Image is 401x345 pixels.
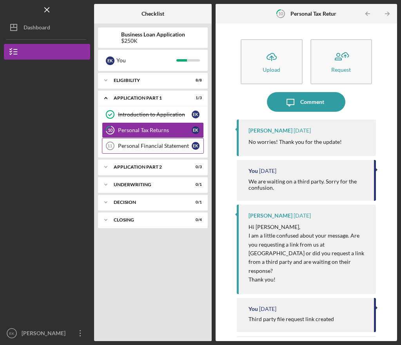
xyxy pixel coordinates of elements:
div: 0 / 1 [188,200,202,205]
div: Closing [114,218,182,222]
p: Hi [PERSON_NAME], [249,223,368,231]
b: Checklist [142,11,164,17]
div: Personal Financial Statement [118,143,192,149]
div: 0 / 4 [188,218,202,222]
tspan: 10 [278,11,283,16]
button: Dashboard [4,20,90,35]
div: Eligibility [114,78,182,83]
a: 11Personal Financial StatementEK [102,138,204,154]
p: Thank you! [249,275,368,284]
div: Dashboard [24,20,50,37]
time: 2025-09-11 23:12 [259,168,276,174]
div: Personal Tax Returns [118,127,192,133]
div: You [249,306,258,312]
div: Underwriting [114,182,182,187]
div: 1 / 3 [188,96,202,100]
div: [PERSON_NAME] [249,127,292,134]
div: E K [192,126,200,134]
div: Decision [114,200,182,205]
div: You [116,54,176,67]
b: Business Loan Application [121,31,185,38]
a: 10Personal Tax ReturnsEK [102,122,204,138]
b: Personal Tax Returns [290,11,342,17]
div: Request [331,67,351,73]
div: [PERSON_NAME] [20,325,71,343]
button: Upload [241,39,302,84]
div: You [249,168,258,174]
button: EK[PERSON_NAME] [4,325,90,341]
time: 2025-09-08 23:11 [259,306,276,312]
div: [PERSON_NAME] [249,212,292,219]
div: Third party file request link created [249,316,334,322]
div: 8 / 8 [188,78,202,83]
div: Application Part 2 [114,165,182,169]
div: E K [192,111,200,118]
time: 2025-09-11 23:29 [294,127,311,134]
time: 2025-09-10 21:53 [294,212,311,219]
a: Introduction to ApplicationEK [102,107,204,122]
tspan: 11 [107,143,112,148]
div: We are waiting on a third party. Sorry for the confusion. [249,178,366,191]
div: E K [106,56,114,65]
div: Application Part 1 [114,96,182,100]
button: Request [310,39,372,84]
div: 0 / 3 [188,165,202,169]
div: Introduction to Application [118,111,192,118]
p: No worries! Thank you for the update! [249,138,342,146]
div: 0 / 1 [188,182,202,187]
div: E K [192,142,200,150]
div: Upload [263,67,280,73]
tspan: 10 [108,128,113,133]
div: Comment [300,92,324,112]
div: $250K [121,38,185,44]
text: EK [9,331,15,336]
p: I am a little confused about your message. Are you requesting a link from us at [GEOGRAPHIC_DATA]... [249,231,368,275]
button: Comment [267,92,345,112]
